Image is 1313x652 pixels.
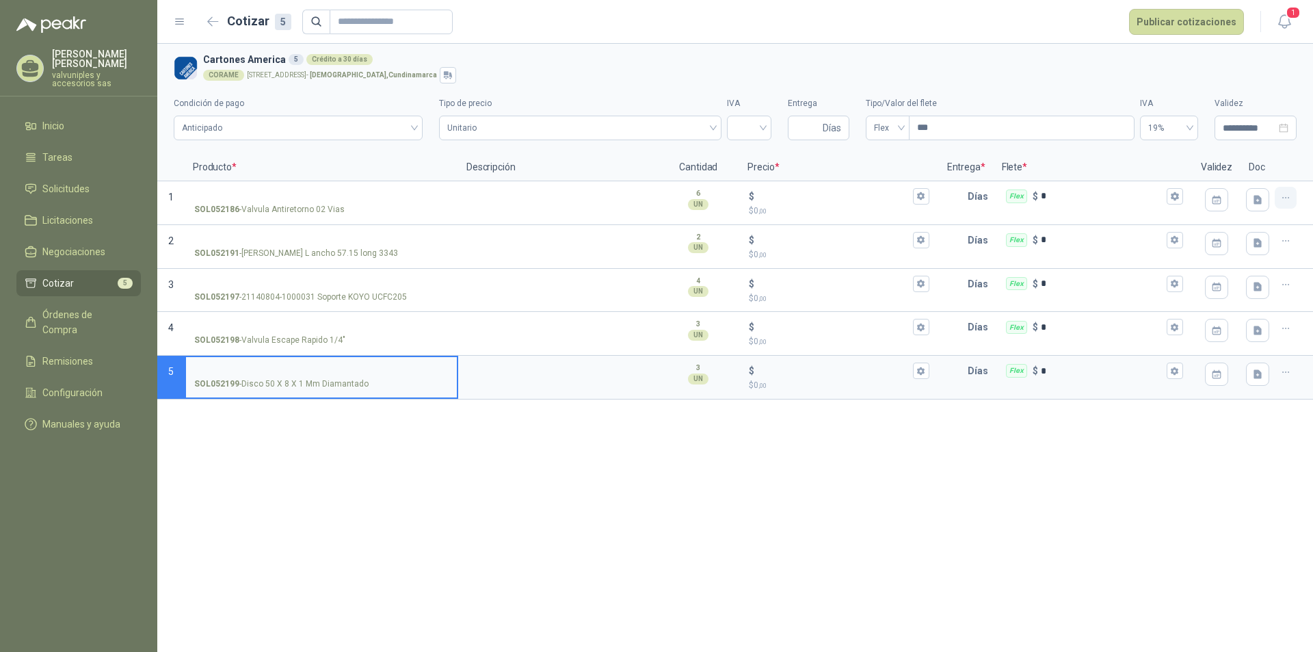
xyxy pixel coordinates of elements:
[749,320,754,335] p: $
[754,294,767,303] span: 0
[168,322,174,333] span: 4
[52,71,141,88] p: valvuniples y accesorios sas
[968,270,994,298] p: Días
[749,363,754,378] p: $
[994,154,1193,181] p: Flete
[194,334,345,347] p: - Valvula Escape Rapido 1/4"
[749,276,754,291] p: $
[757,322,910,332] input: $$0,00
[194,279,449,289] input: SOL052197-21140804-1000031 Soporte KOYO UCFC205
[1006,190,1027,203] div: Flex
[194,203,239,216] strong: SOL052186
[1286,6,1301,19] span: 1
[16,348,141,374] a: Remisiones
[968,313,994,341] p: Días
[1241,154,1275,181] p: Doc
[1193,154,1241,181] p: Validez
[168,192,174,203] span: 1
[1041,191,1164,201] input: Flex $
[16,16,86,33] img: Logo peakr
[696,276,700,287] p: 4
[688,374,708,384] div: UN
[1167,276,1183,292] button: Flex $
[749,335,929,348] p: $
[16,207,141,233] a: Licitaciones
[182,118,414,138] span: Anticipado
[874,118,901,138] span: Flex
[1006,364,1027,378] div: Flex
[1033,363,1038,378] p: $
[696,188,700,199] p: 6
[1148,118,1190,138] span: 19%
[16,176,141,202] a: Solicitudes
[754,380,767,390] span: 0
[739,154,938,181] p: Precio
[185,154,458,181] p: Producto
[227,12,291,31] h2: Cotizar
[1033,320,1038,335] p: $
[42,150,72,165] span: Tareas
[1215,97,1297,110] label: Validez
[749,292,929,305] p: $
[1167,319,1183,335] button: Flex $
[42,244,105,259] span: Negociaciones
[16,144,141,170] a: Tareas
[194,291,407,304] p: - 21140804-1000031 Soporte KOYO UCFC205
[754,206,767,216] span: 0
[42,385,103,400] span: Configuración
[757,278,910,289] input: $$0,00
[758,295,767,302] span: ,00
[16,302,141,343] a: Órdenes de Compra
[758,207,767,215] span: ,00
[1129,9,1244,35] button: Publicar cotizaciones
[42,118,64,133] span: Inicio
[913,363,929,379] button: $$0,00
[439,97,721,110] label: Tipo de precio
[749,189,754,204] p: $
[247,72,437,79] p: [STREET_ADDRESS] -
[42,307,128,337] span: Órdenes de Compra
[696,232,700,243] p: 2
[1033,189,1038,204] p: $
[194,247,239,260] strong: SOL052191
[823,116,841,140] span: Días
[16,270,141,296] a: Cotizar5
[194,366,449,376] input: SOL052199-Disco 50 X 8 X 1 Mm Diamantado
[758,251,767,259] span: ,00
[968,357,994,384] p: Días
[913,232,929,248] button: $$0,00
[1006,277,1027,291] div: Flex
[1033,233,1038,248] p: $
[688,286,708,297] div: UN
[757,366,910,376] input: $$0,00
[194,378,369,391] p: - Disco 50 X 8 X 1 Mm Diamantado
[194,235,449,246] input: SOL052191-[PERSON_NAME] L ancho 57.15 long 3343
[727,97,771,110] label: IVA
[1167,188,1183,205] button: Flex $
[754,337,767,346] span: 0
[16,380,141,406] a: Configuración
[194,378,239,391] strong: SOL052199
[1006,321,1027,335] div: Flex
[174,97,423,110] label: Condición de pago
[1041,366,1164,376] input: Flex $
[42,213,93,228] span: Licitaciones
[275,14,291,30] div: 5
[657,154,739,181] p: Cantidad
[194,192,449,202] input: SOL052186-Valvula Antiretorno 02 Vias
[968,226,994,254] p: Días
[289,54,304,65] div: 5
[16,411,141,437] a: Manuales y ayuda
[174,56,198,80] img: Company Logo
[194,322,449,332] input: SOL052198-Valvula Escape Rapido 1/4"
[749,205,929,218] p: $
[52,49,141,68] p: [PERSON_NAME] [PERSON_NAME]
[306,54,373,65] div: Crédito a 30 días
[16,113,141,139] a: Inicio
[757,235,910,245] input: $$0,00
[118,278,133,289] span: 5
[696,319,700,330] p: 3
[16,239,141,265] a: Negociaciones
[42,417,120,432] span: Manuales y ayuda
[749,379,929,392] p: $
